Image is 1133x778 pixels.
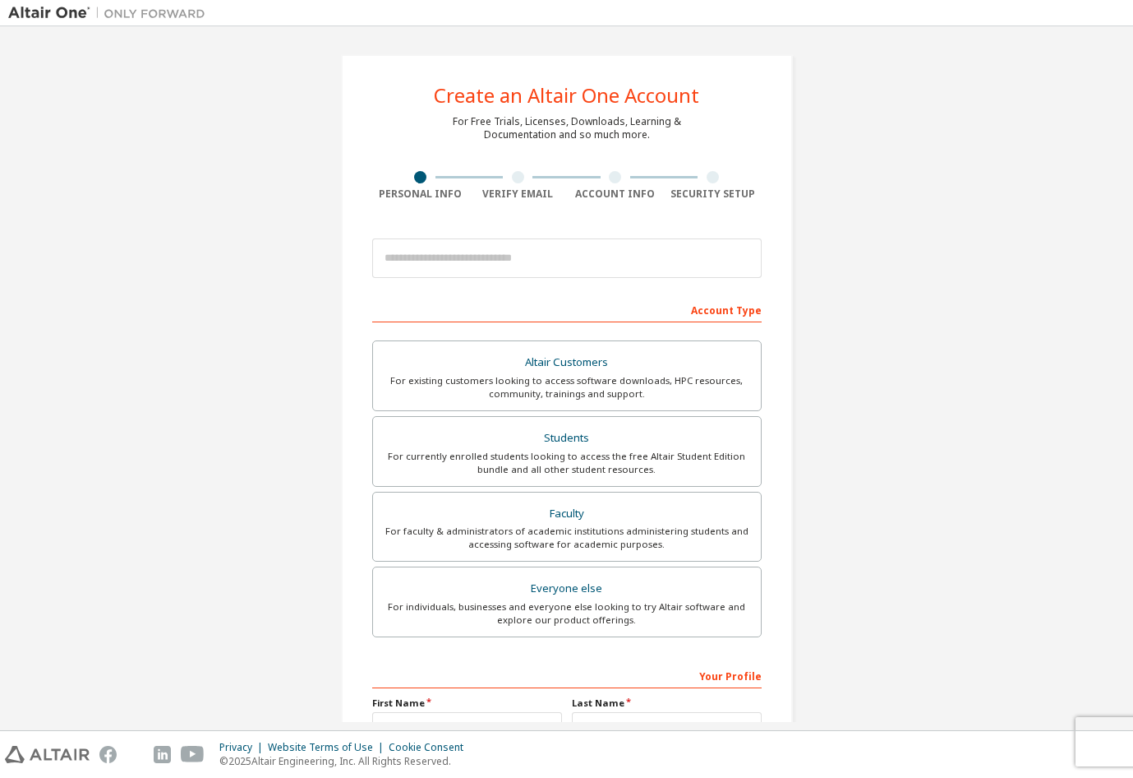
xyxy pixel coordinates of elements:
div: Privacy [219,741,268,754]
div: Security Setup [664,188,762,201]
img: altair_logo.svg [5,746,90,763]
div: Verify Email [469,188,567,201]
div: For existing customers looking to access software downloads, HPC resources, community, trainings ... [383,374,751,401]
div: Website Terms of Use [268,741,389,754]
div: Personal Info [372,188,470,201]
div: Everyone else [383,577,751,600]
div: For faculty & administrators of academic institutions administering students and accessing softwa... [383,525,751,551]
div: For currently enrolled students looking to access the free Altair Student Edition bundle and all ... [383,450,751,476]
div: Create an Altair One Account [434,86,699,105]
div: Faculty [383,502,751,526]
div: Your Profile [372,662,762,688]
div: Cookie Consent [389,741,473,754]
img: linkedin.svg [154,746,171,763]
div: Account Info [567,188,665,201]
div: Students [383,427,751,450]
label: First Name [372,697,562,710]
label: Last Name [572,697,762,710]
img: facebook.svg [99,746,117,763]
div: For individuals, businesses and everyone else looking to try Altair software and explore our prod... [383,600,751,627]
div: Account Type [372,296,762,322]
div: Altair Customers [383,351,751,374]
p: © 2025 Altair Engineering, Inc. All Rights Reserved. [219,754,473,768]
div: For Free Trials, Licenses, Downloads, Learning & Documentation and so much more. [453,115,681,141]
img: youtube.svg [181,746,205,763]
img: Altair One [8,5,214,21]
